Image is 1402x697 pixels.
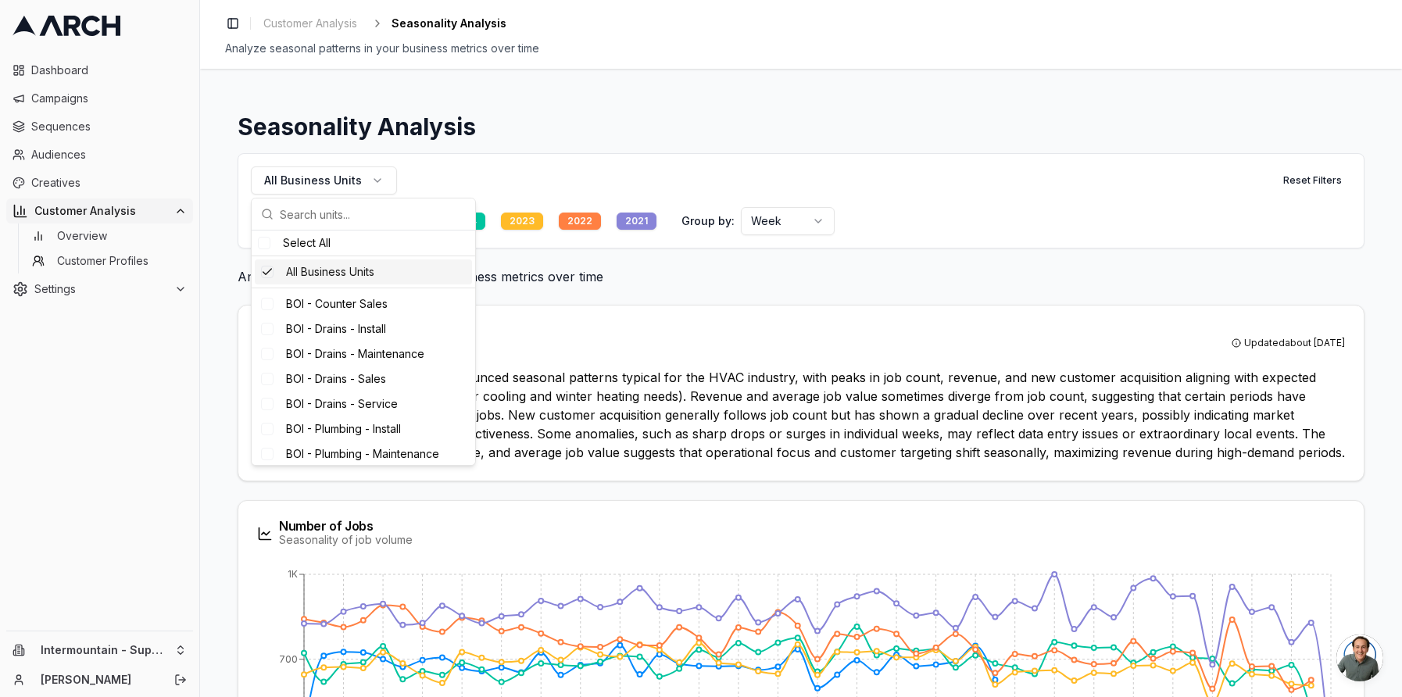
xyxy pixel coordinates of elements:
p: Across all datasets, there are pronounced seasonal patterns typical for the HVAC industry, with p... [257,368,1345,462]
span: Sequences [31,119,187,134]
span: Audiences [31,147,187,163]
span: BOI - Plumbing - Maintenance [286,446,439,462]
div: Number of Jobs [279,520,413,532]
button: Settings [6,277,193,302]
span: Customer Analysis [263,16,357,31]
span: BOI - Plumbing - Install [286,421,401,437]
a: Customer Profiles [26,250,174,272]
button: All Business Units [251,166,397,195]
a: Creatives [6,170,193,195]
span: Settings [34,281,168,297]
span: Seasonality Analysis [392,16,506,31]
a: Customer Analysis [257,13,363,34]
nav: breadcrumb [257,13,506,34]
div: Suggestions [252,231,475,465]
span: Intermountain - Superior Water & Air [41,643,168,657]
button: Customer Analysis [6,198,193,223]
div: All Business Units [255,259,472,284]
span: BOI - Drains - Sales [286,371,386,387]
button: Intermountain - Superior Water & Air [6,638,193,663]
span: Creatives [31,175,187,191]
div: Open chat [1336,634,1383,681]
tspan: 700 [279,653,298,665]
span: Customer Analysis [34,203,168,219]
span: BOI - Drains - Maintenance [286,346,424,362]
a: Overview [26,225,174,247]
button: Toggle year 2022 [553,207,607,235]
button: Toggle year 2023 [495,207,549,235]
span: Dashboard [31,63,187,78]
input: Search units... [280,198,466,230]
a: Dashboard [6,58,193,83]
div: Select All [252,231,475,256]
tspan: 1K [288,568,298,580]
button: Log out [170,669,191,691]
a: Campaigns [6,86,193,111]
span: Updated about [DATE] [1244,337,1345,349]
span: All Business Units [264,173,362,188]
span: Group by: [681,213,735,229]
div: 2022 [559,213,601,230]
h1: Seasonality Analysis [238,113,1364,141]
a: Audiences [6,142,193,167]
button: Toggle year 2021 [610,207,663,235]
div: Seasonality of job volume [279,532,413,548]
span: BOI - Counter Sales [286,296,388,312]
span: Customer Profiles [57,253,148,269]
p: Analyze seasonal patterns in your business metrics over time [238,267,1364,286]
span: Overview [57,228,107,244]
a: Sequences [6,114,193,139]
a: [PERSON_NAME] [41,672,157,688]
span: BOI - Drains - Install [286,321,386,337]
span: BOI - Drains - Service [286,396,398,412]
span: Campaigns [31,91,187,106]
button: Reset Filters [1274,168,1351,193]
div: Analyze seasonal patterns in your business metrics over time [225,41,1377,56]
div: 2021 [617,213,656,230]
div: 2023 [501,213,543,230]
